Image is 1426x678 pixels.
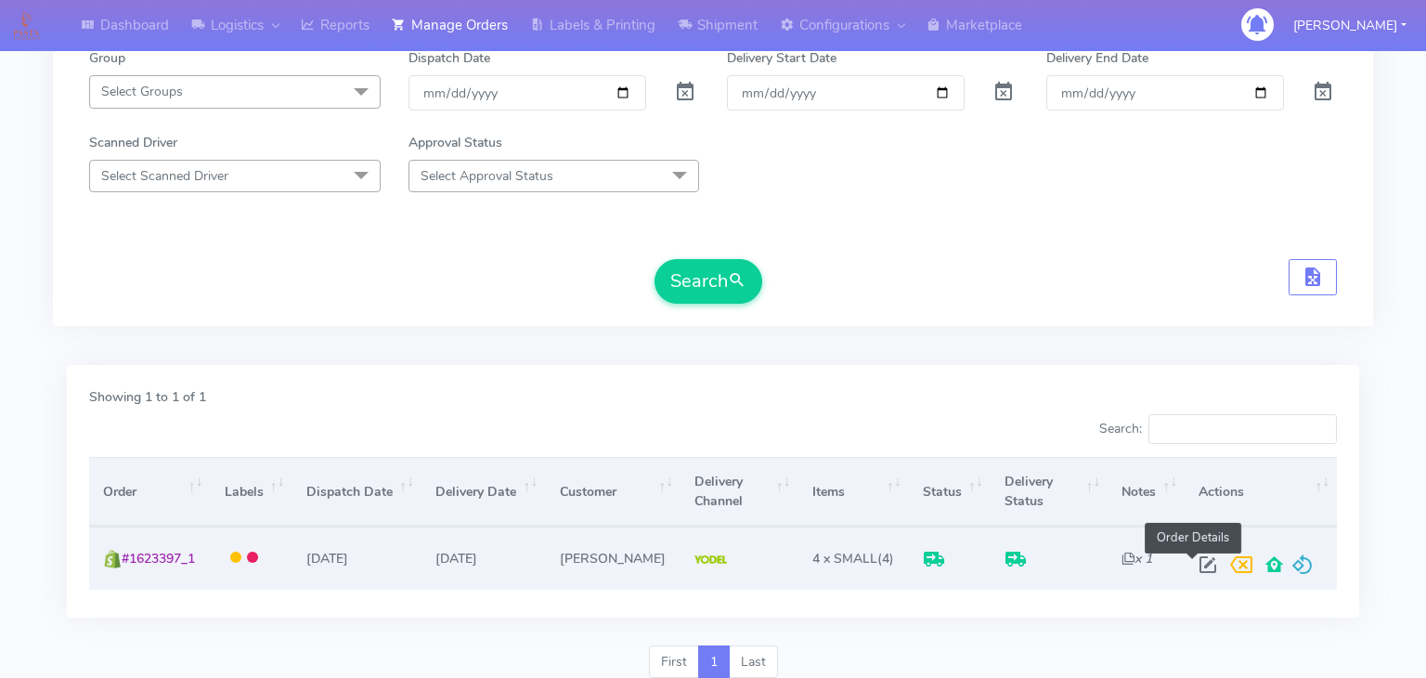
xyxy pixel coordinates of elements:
[909,457,991,527] th: Status: activate to sort column ascending
[101,167,228,185] span: Select Scanned Driver
[292,457,421,527] th: Dispatch Date: activate to sort column ascending
[89,387,206,407] label: Showing 1 to 1 of 1
[681,457,797,527] th: Delivery Channel: activate to sort column ascending
[545,527,681,589] td: [PERSON_NAME]
[694,555,727,565] img: Yodel
[797,457,908,527] th: Items: activate to sort column ascending
[101,83,183,100] span: Select Groups
[1185,457,1337,527] th: Actions: activate to sort column ascending
[211,457,292,527] th: Labels: activate to sort column ascending
[408,48,490,68] label: Dispatch Date
[122,550,195,567] span: #1623397_1
[991,457,1108,527] th: Delivery Status: activate to sort column ascending
[89,48,125,68] label: Group
[89,457,211,527] th: Order: activate to sort column ascending
[727,48,836,68] label: Delivery Start Date
[1121,550,1152,567] i: x 1
[408,133,502,152] label: Approval Status
[812,550,877,567] span: 4 x SMALL
[421,457,545,527] th: Delivery Date: activate to sort column ascending
[421,527,545,589] td: [DATE]
[89,133,177,152] label: Scanned Driver
[1099,414,1337,444] label: Search:
[545,457,681,527] th: Customer: activate to sort column ascending
[103,550,122,568] img: shopify.png
[812,550,894,567] span: (4)
[1046,48,1148,68] label: Delivery End Date
[1279,7,1420,45] button: [PERSON_NAME]
[1108,457,1185,527] th: Notes: activate to sort column ascending
[292,527,421,589] td: [DATE]
[1148,414,1337,444] input: Search:
[421,167,553,185] span: Select Approval Status
[655,259,762,304] button: Search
